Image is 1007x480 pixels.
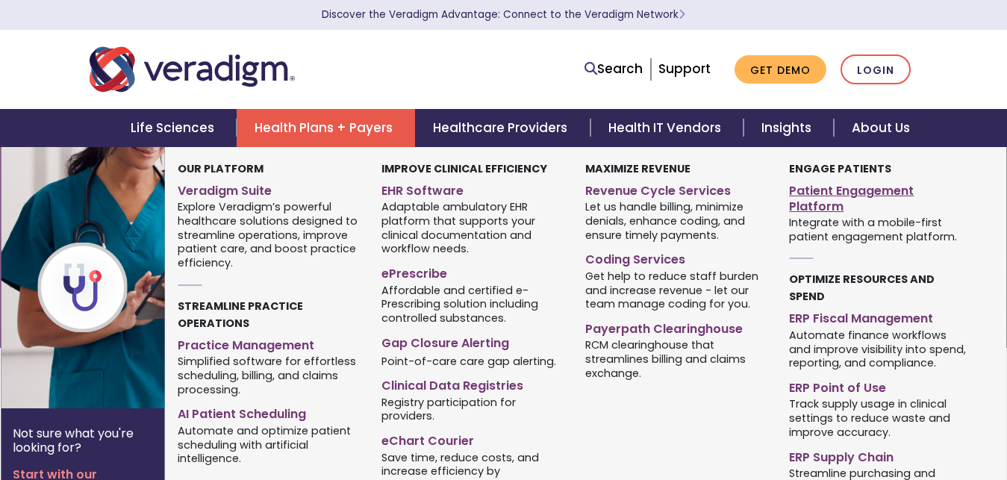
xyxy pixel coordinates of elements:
span: Track supply usage in clinical settings to reduce waste and improve accuracy. [789,396,970,440]
span: Automate finance workflows and improve visibility into spend, reporting, and compliance. [789,327,970,370]
a: EHR Software [381,178,563,199]
a: ERP Supply Chain [789,444,970,466]
strong: Streamline Practice Operations [178,299,303,331]
a: ERP Point of Use [789,375,970,396]
p: Not sure what you're looking for? [13,426,153,455]
a: Health Plans + Payers [237,109,415,147]
a: Clinical Data Registries [381,373,563,394]
a: Health IT Vendors [590,109,743,147]
span: Adaptable ambulatory EHR platform that supports your clinical documentation and workflow needs. [381,199,563,256]
a: Support [658,60,711,78]
strong: Our Platform [178,161,264,176]
a: Gap Closure Alerting [381,330,563,352]
span: Automate and optimize patient scheduling with artificial intelligence. [178,423,359,466]
span: Registry participation for providers. [381,394,563,423]
a: About Us [834,109,928,147]
a: AI Patient Scheduling [178,401,359,423]
span: Let us handle billing, minimize denials, enhance coding, and ensure timely payments. [585,199,767,243]
a: Payerpath Clearinghouse [585,316,767,337]
span: Point-of-care care gap alerting. [381,353,556,368]
a: ERP Fiscal Management [789,305,970,327]
a: Coding Services [585,246,767,268]
a: eChart Courier [381,428,563,449]
strong: Improve Clinical Efficiency [381,161,547,176]
strong: Maximize Revenue [585,161,690,176]
span: Simplified software for effortless scheduling, billing, and claims processing. [178,354,359,397]
a: Discover the Veradigm Advantage: Connect to the Veradigm NetworkLearn More [322,7,685,22]
a: Veradigm Suite [178,178,359,199]
span: Integrate with a mobile-first patient engagement platform. [789,214,970,243]
span: Learn More [679,7,685,22]
a: Revenue Cycle Services [585,178,767,199]
a: Healthcare Providers [415,109,590,147]
a: Search [584,59,643,79]
span: RCM clearinghouse that streamlines billing and claims exchange. [585,337,767,381]
a: Patient Engagement Platform [789,178,970,215]
a: Get Demo [735,55,826,84]
a: ePrescribe [381,261,563,282]
span: Get help to reduce staff burden and increase revenue - let our team manage coding for you. [585,268,767,311]
img: Healthcare Provider [1,147,241,408]
span: Explore Veradigm’s powerful healthcare solutions designed to streamline operations, improve patie... [178,199,359,270]
img: Veradigm logo [90,45,295,94]
strong: Engage Patients [789,161,891,176]
a: Life Sciences [113,109,237,147]
a: Insights [743,109,834,147]
a: Login [841,54,911,85]
a: Practice Management [178,332,359,354]
span: Affordable and certified e-Prescribing solution including controlled substances. [381,282,563,325]
strong: Optimize Resources and Spend [789,272,935,304]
